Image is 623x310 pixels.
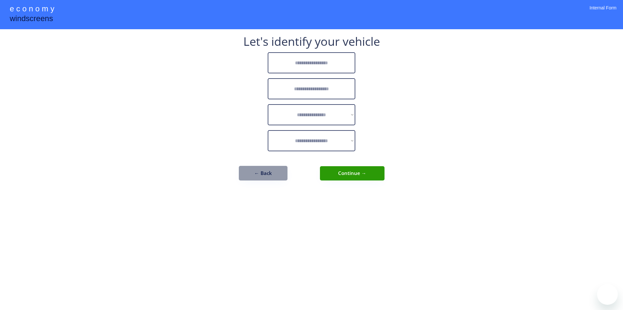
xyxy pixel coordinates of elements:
[597,284,618,305] iframe: Button to launch messaging window
[320,166,385,180] button: Continue →
[10,3,54,16] div: e c o n o m y
[243,36,380,47] div: Let's identify your vehicle
[10,13,53,26] div: windscreens
[239,166,287,180] button: ← Back
[590,5,617,19] div: Internal Form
